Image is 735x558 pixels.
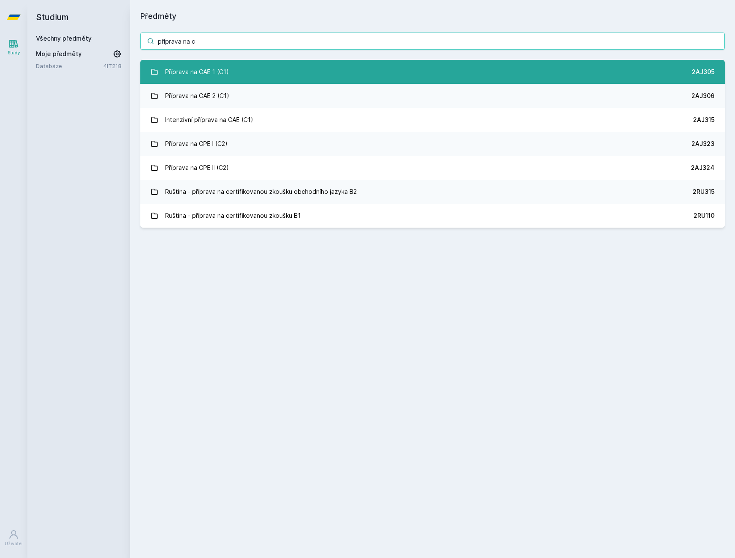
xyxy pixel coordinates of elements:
[140,10,725,22] h1: Předměty
[693,187,714,196] div: 2RU315
[693,116,714,124] div: 2AJ315
[140,84,725,108] a: Příprava na CAE 2 (C1) 2AJ306
[694,211,714,220] div: 2RU110
[691,92,714,100] div: 2AJ306
[140,33,725,50] input: Název nebo ident předmětu…
[140,204,725,228] a: Ruština - příprava na certifikovanou zkoušku B1 2RU110
[140,180,725,204] a: Ruština - příprava na certifikovanou zkoušku obchodního jazyka B2 2RU315
[2,525,26,551] a: Uživatel
[691,163,714,172] div: 2AJ324
[165,63,229,80] div: Příprava na CAE 1 (C1)
[140,132,725,156] a: Příprava na CPE I (C2) 2AJ323
[8,50,20,56] div: Study
[165,159,229,176] div: Příprava na CPE II (C2)
[36,50,82,58] span: Moje předměty
[165,207,301,224] div: Ruština - příprava na certifikovanou zkoušku B1
[692,68,714,76] div: 2AJ305
[140,60,725,84] a: Příprava na CAE 1 (C1) 2AJ305
[2,34,26,60] a: Study
[36,62,104,70] a: Databáze
[165,183,357,200] div: Ruština - příprava na certifikovanou zkoušku obchodního jazyka B2
[165,135,228,152] div: Příprava na CPE I (C2)
[165,111,253,128] div: Intenzivní příprava na CAE (C1)
[165,87,229,104] div: Příprava na CAE 2 (C1)
[36,35,92,42] a: Všechny předměty
[104,62,122,69] a: 4IT218
[140,156,725,180] a: Příprava na CPE II (C2) 2AJ324
[140,108,725,132] a: Intenzivní příprava na CAE (C1) 2AJ315
[691,139,714,148] div: 2AJ323
[5,540,23,547] div: Uživatel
